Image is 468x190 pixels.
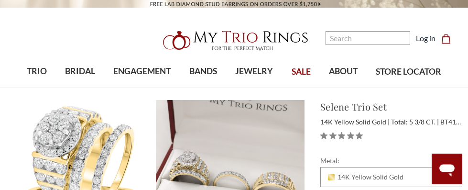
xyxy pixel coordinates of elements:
button: submenu toggle [198,87,208,88]
label: Metal: [320,156,462,166]
button: submenu toggle [250,87,259,88]
span: TRIO [27,65,47,78]
a: ABOUT [320,56,367,87]
input: Search [326,31,410,45]
a: Cart with 0 items [441,33,457,44]
a: My Trio Rings [136,25,332,56]
button: submenu toggle [32,87,42,88]
span: BRIDAL [65,65,95,78]
a: BANDS [180,56,226,87]
a: ENGAGEMENT [104,56,180,87]
span: STORE LOCATOR [376,66,441,78]
button: submenu toggle [137,87,147,88]
span: ABOUT [329,65,358,78]
div: Combobox [320,167,462,187]
span: Total: 5 3/8 CT. [391,118,439,126]
img: My Trio Rings [158,25,311,56]
a: BRIDAL [56,56,104,87]
a: TRIO [18,56,56,87]
svg: cart.cart_preview [441,34,451,44]
span: 14K Yellow Solid Gold [320,118,390,126]
button: submenu toggle [338,87,348,88]
a: SALE [282,56,319,88]
a: Log in [416,33,435,44]
span: ENGAGEMENT [113,65,171,78]
h1: Selene Trio Set [320,100,462,114]
span: SALE [292,66,311,78]
a: STORE LOCATOR [367,56,450,88]
button: submenu toggle [76,87,85,88]
a: JEWELRY [226,56,282,87]
span: JEWELRY [235,65,273,78]
span: BANDS [189,65,217,78]
span: 14K Yellow Solid Gold [328,173,403,181]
